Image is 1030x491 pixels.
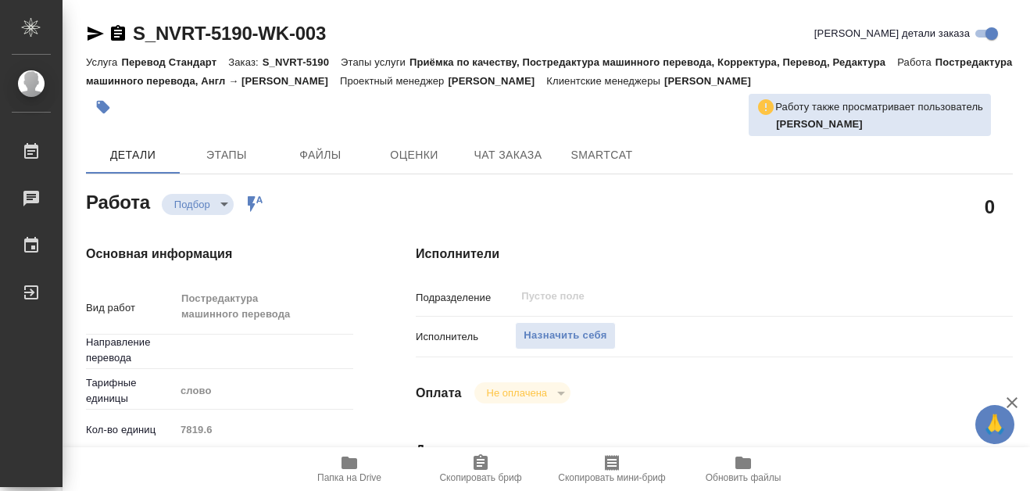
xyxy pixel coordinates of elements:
[776,116,983,132] p: Горшкова Валентина
[263,56,341,68] p: S_NVRT-5190
[86,300,175,316] p: Вид работ
[121,56,228,68] p: Перевод Стандарт
[416,329,515,345] p: Исполнитель
[474,382,570,403] div: Подбор
[558,472,665,483] span: Скопировать мини-бриф
[416,441,1013,460] h4: Дополнительно
[416,290,515,306] p: Подразделение
[564,145,639,165] span: SmartCat
[775,99,983,115] p: Работу также просматривает пользователь
[228,56,262,68] p: Заказ:
[341,56,409,68] p: Этапы услуги
[546,447,678,491] button: Скопировать мини-бриф
[86,335,175,366] p: Направление перевода
[317,472,381,483] span: Папка на Drive
[162,194,234,215] div: Подбор
[546,75,664,87] p: Клиентские менеджеры
[515,322,615,349] button: Назначить себя
[283,145,358,165] span: Файлы
[133,23,326,44] a: S_NVRT-5190-WK-003
[776,118,863,130] b: [PERSON_NAME]
[897,56,935,68] p: Работа
[86,90,120,124] button: Добавить тэг
[86,187,150,215] h2: Работа
[86,422,175,438] p: Кол-во единиц
[189,145,264,165] span: Этапы
[175,378,353,404] div: слово
[482,386,552,400] button: Не оплачена
[170,198,215,211] button: Подбор
[409,56,897,68] p: Приёмка по качеству, Постредактура машинного перевода, Корректура, Перевод, Редактура
[284,447,415,491] button: Папка на Drive
[416,245,1013,263] h4: Исполнители
[86,24,105,43] button: Скопировать ссылку для ЯМессенджера
[678,447,809,491] button: Обновить файлы
[416,384,462,403] h4: Оплата
[175,418,353,441] input: Пустое поле
[86,375,175,407] p: Тарифные единицы
[975,405,1014,444] button: 🙏
[95,145,170,165] span: Детали
[86,56,121,68] p: Услуга
[982,408,1008,441] span: 🙏
[814,26,970,41] span: [PERSON_NAME] детали заказа
[415,447,546,491] button: Скопировать бриф
[470,145,545,165] span: Чат заказа
[109,24,127,43] button: Скопировать ссылку
[524,327,606,345] span: Назначить себя
[520,287,926,306] input: Пустое поле
[664,75,763,87] p: [PERSON_NAME]
[86,245,353,263] h4: Основная информация
[340,75,448,87] p: Проектный менеджер
[706,472,781,483] span: Обновить файлы
[439,472,521,483] span: Скопировать бриф
[448,75,546,87] p: [PERSON_NAME]
[985,193,995,220] h2: 0
[377,145,452,165] span: Оценки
